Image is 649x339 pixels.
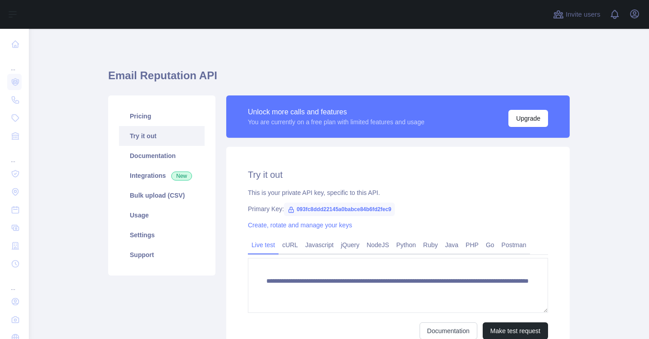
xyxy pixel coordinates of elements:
div: ... [7,274,22,292]
span: Invite users [566,9,600,20]
a: Support [119,245,205,265]
a: Postman [498,238,530,252]
a: Integrations New [119,166,205,185]
a: PHP [462,238,482,252]
div: You are currently on a free plan with limited features and usage [248,118,425,127]
a: Javascript [302,238,337,252]
h2: Try it out [248,168,548,181]
a: Try it out [119,126,205,146]
a: Live test [248,238,279,252]
a: jQuery [337,238,363,252]
a: Settings [119,225,205,245]
div: ... [7,146,22,164]
a: Create, rotate and manage your keys [248,221,352,229]
div: Primary Key: [248,204,548,213]
a: cURL [279,238,302,252]
button: Invite users [551,7,602,22]
a: Documentation [119,146,205,166]
div: ... [7,54,22,72]
span: 093fc8ddd22145a0babce84b6fd2fec9 [284,203,395,216]
a: Java [442,238,462,252]
div: This is your private API key, specific to this API. [248,188,548,197]
button: Upgrade [508,110,548,127]
a: Ruby [420,238,442,252]
a: Go [482,238,498,252]
div: Unlock more calls and features [248,107,425,118]
a: Usage [119,205,205,225]
a: Bulk upload (CSV) [119,185,205,205]
span: New [171,172,192,181]
a: Python [393,238,420,252]
a: NodeJS [363,238,393,252]
a: Pricing [119,106,205,126]
h1: Email Reputation API [108,68,570,90]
